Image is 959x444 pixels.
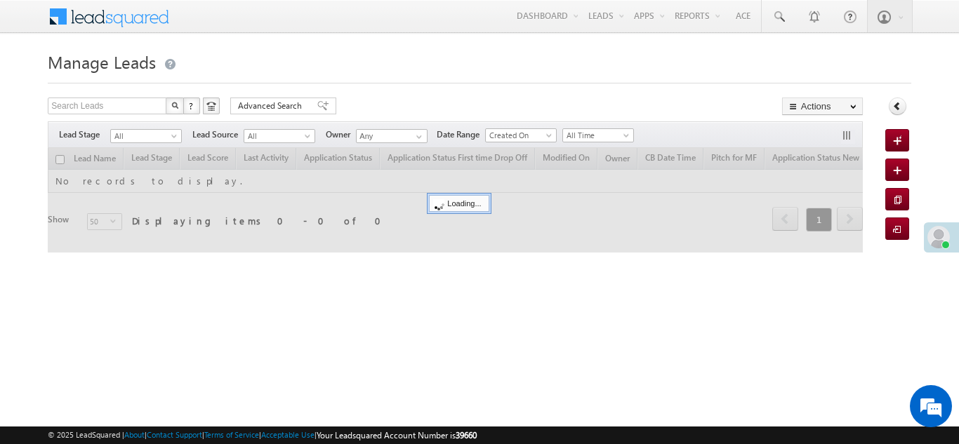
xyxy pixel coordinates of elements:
button: Actions [782,97,863,115]
a: Contact Support [147,430,202,439]
span: Your Leadsquared Account Number is [317,430,477,440]
a: All [244,129,315,143]
a: All Time [562,128,634,142]
span: All [244,130,311,142]
span: Advanced Search [238,100,306,112]
span: Lead Stage [59,128,110,141]
span: ? [189,100,195,112]
span: © 2025 LeadSquared | | | | | [48,429,477,442]
input: Type to Search [356,129,428,143]
span: Manage Leads [48,51,156,73]
a: Show All Items [409,130,426,144]
span: Lead Source [192,128,244,141]
span: Owner [326,128,356,141]
span: Date Range [437,128,485,141]
a: Created On [485,128,557,142]
a: Terms of Service [204,430,259,439]
a: All [110,129,182,143]
span: 39660 [456,430,477,440]
button: ? [183,97,200,114]
span: Created On [486,129,553,142]
span: All [111,130,178,142]
div: Loading... [429,195,489,212]
img: Search [171,102,178,109]
a: Acceptable Use [261,430,315,439]
span: All Time [563,129,630,142]
a: About [124,430,145,439]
